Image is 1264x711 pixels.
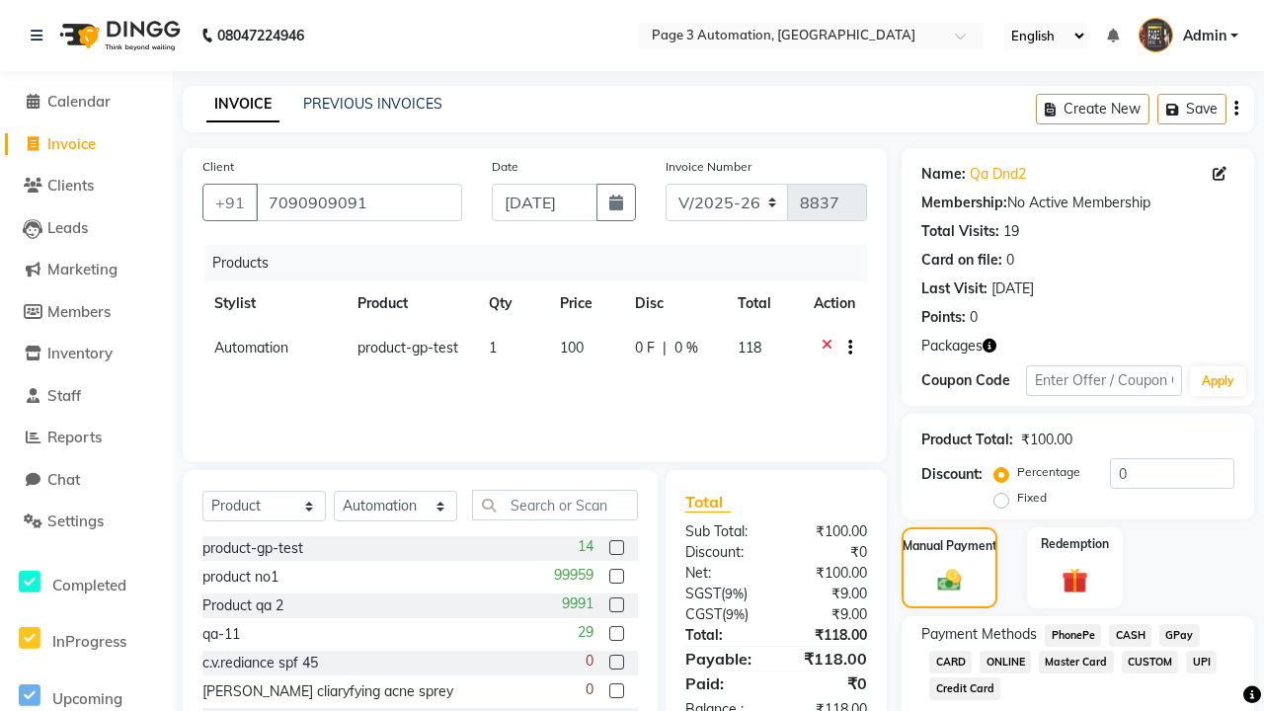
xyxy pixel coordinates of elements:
[1039,651,1114,673] span: Master Card
[929,677,1000,700] span: Credit Card
[202,595,283,616] div: Product qa 2
[674,338,698,358] span: 0 %
[1186,651,1217,673] span: UPI
[776,647,882,671] div: ₹118.00
[1017,489,1047,507] label: Fixed
[685,605,722,623] span: CGST
[921,307,966,328] div: Points:
[5,91,168,114] a: Calendar
[5,427,168,449] a: Reports
[47,176,94,195] span: Clients
[921,250,1002,271] div: Card on file:
[991,278,1034,299] div: [DATE]
[921,193,1234,213] div: No Active Membership
[562,593,593,614] span: 9991
[776,584,882,604] div: ₹9.00
[1041,535,1109,553] label: Redemption
[776,671,882,695] div: ₹0
[202,653,318,673] div: c.v.rediance spf 45
[738,339,761,356] span: 118
[970,164,1026,185] a: Qa Dnd2
[357,339,458,356] span: product-gp-test
[554,565,593,586] span: 99959
[489,339,497,356] span: 1
[560,339,584,356] span: 100
[47,470,80,489] span: Chat
[921,464,983,485] div: Discount:
[5,259,168,281] a: Marketing
[586,651,593,671] span: 0
[903,537,997,555] label: Manual Payment
[671,647,776,671] div: Payable:
[685,585,721,602] span: SGST
[921,164,966,185] div: Name:
[623,281,726,326] th: Disc
[548,281,624,326] th: Price
[586,679,593,700] span: 0
[52,632,126,651] span: InProgress
[202,624,240,645] div: qa-11
[5,217,168,240] a: Leads
[202,158,234,176] label: Client
[1139,18,1173,52] img: Admin
[970,307,978,328] div: 0
[52,689,122,708] span: Upcoming
[5,343,168,365] a: Inventory
[980,651,1031,673] span: ONLINE
[47,134,96,153] span: Invoice
[47,260,118,278] span: Marketing
[921,430,1013,450] div: Product Total:
[1183,26,1226,46] span: Admin
[202,538,303,559] div: product-gp-test
[1006,250,1014,271] div: 0
[1122,651,1179,673] span: CUSTOM
[578,536,593,557] span: 14
[921,336,983,356] span: Packages
[477,281,548,326] th: Qty
[1017,463,1080,481] label: Percentage
[1159,624,1200,647] span: GPay
[578,622,593,643] span: 29
[47,218,88,237] span: Leads
[346,281,476,326] th: Product
[50,8,186,63] img: logo
[671,671,776,695] div: Paid:
[685,492,731,513] span: Total
[671,521,776,542] div: Sub Total:
[1054,565,1095,596] img: _gift.svg
[921,221,999,242] div: Total Visits:
[1045,624,1101,647] span: PhonePe
[1109,624,1151,647] span: CASH
[725,586,744,601] span: 9%
[1190,366,1246,396] button: Apply
[921,370,1026,391] div: Coupon Code
[256,184,462,221] input: Search by Name/Mobile/Email/Code
[5,385,168,408] a: Staff
[776,521,882,542] div: ₹100.00
[776,604,882,625] div: ₹9.00
[635,338,655,358] span: 0 F
[47,302,111,321] span: Members
[5,175,168,197] a: Clients
[202,681,453,702] div: [PERSON_NAME] cliaryfying acne sprey
[47,92,111,111] span: Calendar
[5,133,168,156] a: Invoice
[47,512,104,530] span: Settings
[202,567,278,588] div: product no1
[776,563,882,584] div: ₹100.00
[52,576,126,594] span: Completed
[671,542,776,563] div: Discount:
[202,184,258,221] button: +91
[776,542,882,563] div: ₹0
[5,469,168,492] a: Chat
[204,245,882,281] div: Products
[47,344,113,362] span: Inventory
[776,625,882,646] div: ₹118.00
[663,338,667,358] span: |
[671,625,776,646] div: Total:
[671,584,776,604] div: ( )
[671,563,776,584] div: Net:
[1003,221,1019,242] div: 19
[214,339,288,356] span: Automation
[929,651,972,673] span: CARD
